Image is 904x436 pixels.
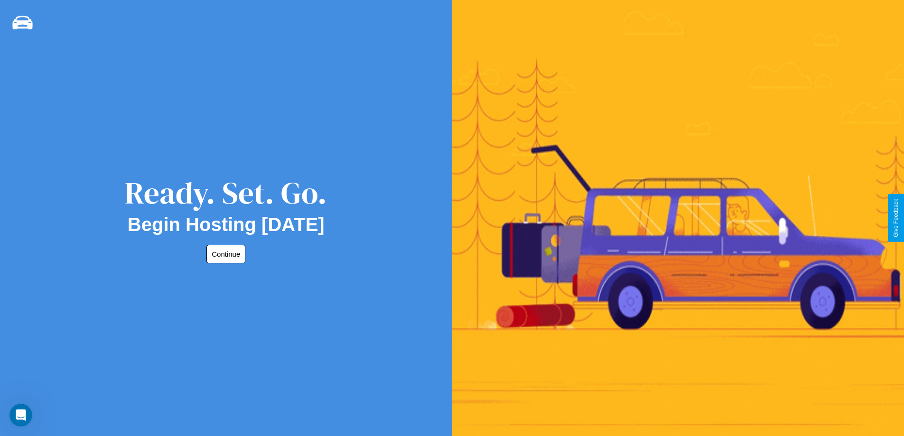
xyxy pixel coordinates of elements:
div: Ready. Set. Go. [125,172,327,214]
div: Give Feedback [893,199,899,237]
iframe: Intercom live chat [9,404,32,427]
button: Continue [206,245,245,263]
h2: Begin Hosting [DATE] [128,214,325,235]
